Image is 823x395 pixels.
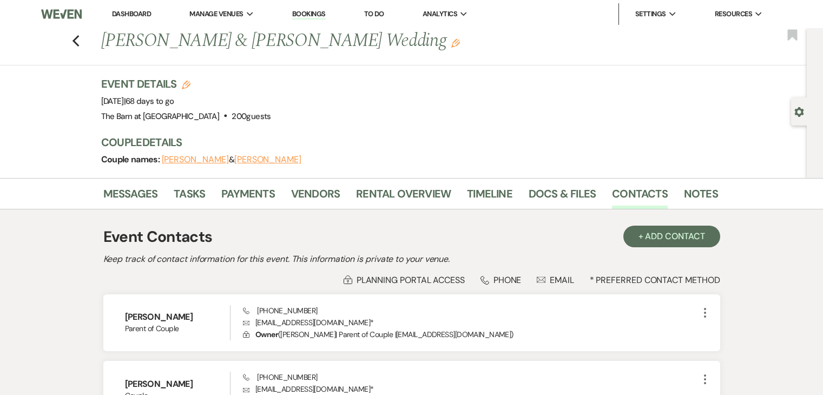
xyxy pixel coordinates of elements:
p: ( [PERSON_NAME] | Parent of Couple | [EMAIL_ADDRESS][DOMAIN_NAME] ) [243,328,698,340]
span: 68 days to go [126,96,174,107]
a: Tasks [174,185,205,209]
span: [PHONE_NUMBER] [243,372,317,382]
span: 200 guests [232,111,271,122]
h1: Event Contacts [103,226,213,248]
span: Analytics [423,9,457,19]
div: Phone [480,274,522,286]
span: Settings [635,9,666,19]
h6: [PERSON_NAME] [125,311,231,323]
button: [PERSON_NAME] [234,155,301,164]
span: Manage Venues [189,9,243,19]
a: To Do [364,9,384,18]
span: [DATE] [101,96,174,107]
button: [PERSON_NAME] [162,155,229,164]
span: | [124,96,174,107]
a: Vendors [291,185,340,209]
a: Notes [684,185,718,209]
span: Owner [255,330,278,339]
h2: Keep track of contact information for this event. This information is private to your venue. [103,253,720,266]
a: Contacts [612,185,668,209]
p: [EMAIL_ADDRESS][DOMAIN_NAME] * [243,383,698,395]
div: Email [537,274,574,286]
button: Edit [451,38,460,48]
a: Bookings [292,9,326,19]
span: Resources [715,9,752,19]
a: Timeline [467,185,512,209]
div: * Preferred Contact Method [103,274,720,286]
a: Payments [221,185,275,209]
p: [EMAIL_ADDRESS][DOMAIN_NAME] * [243,317,698,328]
span: [PHONE_NUMBER] [243,306,317,315]
button: Open lead details [794,106,804,116]
a: Rental Overview [356,185,451,209]
a: Docs & Files [529,185,596,209]
h1: [PERSON_NAME] & [PERSON_NAME] Wedding [101,28,586,54]
span: Couple names: [101,154,162,165]
a: Messages [103,185,158,209]
button: + Add Contact [623,226,720,247]
h3: Couple Details [101,135,707,150]
h3: Event Details [101,76,271,91]
span: & [162,154,301,165]
span: The Barn at [GEOGRAPHIC_DATA] [101,111,219,122]
span: Parent of Couple [125,323,231,334]
img: Weven Logo [41,3,82,25]
a: Dashboard [112,9,151,18]
h6: [PERSON_NAME] [125,378,231,390]
div: Planning Portal Access [344,274,465,286]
